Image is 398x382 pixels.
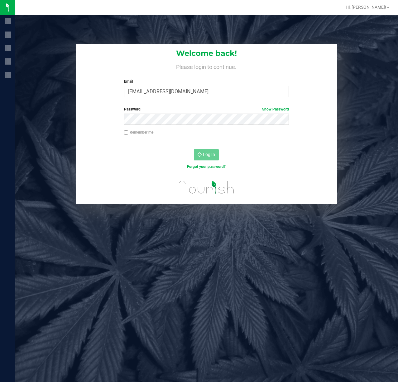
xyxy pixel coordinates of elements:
[76,49,337,57] h1: Welcome back!
[203,152,215,157] span: Log In
[76,62,337,70] h4: Please login to continue.
[124,130,153,135] label: Remember me
[187,164,226,169] a: Forgot your password?
[194,149,219,160] button: Log In
[124,107,141,111] span: Password
[346,5,386,10] span: Hi, [PERSON_NAME]!
[262,107,289,111] a: Show Password
[124,79,289,84] label: Email
[174,176,239,198] img: flourish_logo.svg
[124,130,128,135] input: Remember me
